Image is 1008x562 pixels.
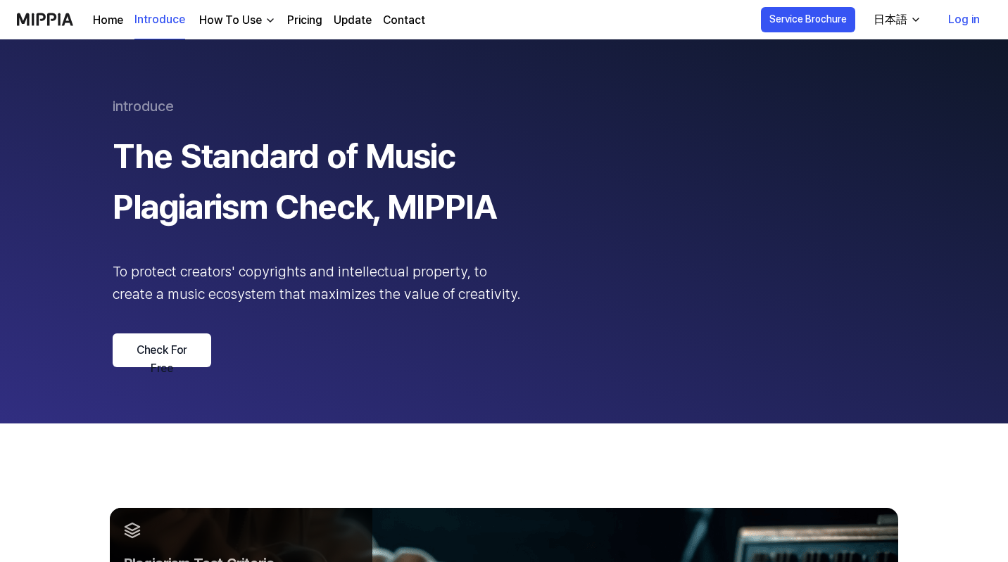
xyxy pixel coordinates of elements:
[113,260,521,305] div: To protect creators' copyrights and intellectual property, to create a music ecosystem that maxim...
[196,12,265,29] div: How To Use
[265,15,276,26] img: down
[871,11,910,28] div: 日本語
[761,7,855,32] button: Service Brochure
[862,6,930,34] button: 日本語
[334,12,372,29] a: Update
[383,12,425,29] a: Contact
[113,333,211,367] a: Check For Free
[113,131,521,232] div: The Standard of Music Plagiarism Check, MIPPIA
[113,96,895,117] div: introduce
[196,12,276,29] button: How To Use
[134,1,185,39] a: Introduce
[124,522,141,539] img: layer
[93,12,123,29] a: Home
[287,12,322,29] a: Pricing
